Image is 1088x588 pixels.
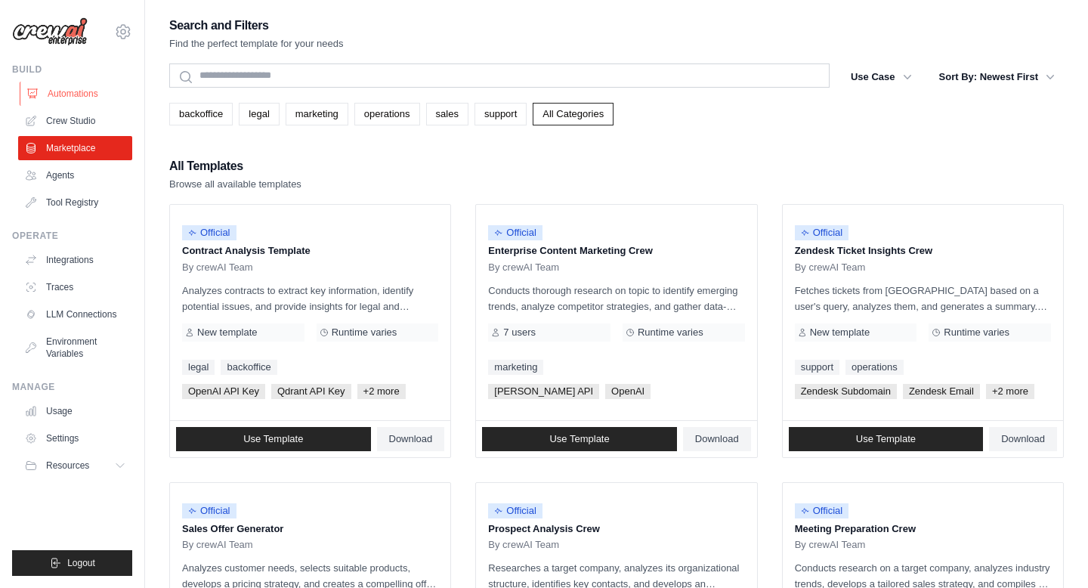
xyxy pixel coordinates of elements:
img: Logo [12,17,88,46]
span: Use Template [856,433,916,445]
a: marketing [488,360,543,375]
span: [PERSON_NAME] API [488,384,599,399]
h2: All Templates [169,156,301,177]
a: legal [182,360,215,375]
span: Use Template [549,433,609,445]
a: Download [683,427,751,451]
p: Prospect Analysis Crew [488,521,744,537]
span: Zendesk Email [903,384,980,399]
a: legal [239,103,279,125]
a: Use Template [482,427,677,451]
a: LLM Connections [18,302,132,326]
a: backoffice [169,103,233,125]
span: Official [795,503,849,518]
span: By crewAI Team [182,539,253,551]
div: Widget de chat [1012,515,1088,588]
span: Official [795,225,849,240]
a: Settings [18,426,132,450]
a: Automations [20,82,134,106]
span: New template [810,326,870,339]
a: marketing [286,103,348,125]
a: support [795,360,839,375]
a: backoffice [221,360,277,375]
div: Manage [12,381,132,393]
div: Build [12,63,132,76]
span: Qdrant API Key [271,384,351,399]
span: Official [182,225,236,240]
span: By crewAI Team [182,262,253,274]
span: Logout [67,557,95,569]
button: Logout [12,550,132,576]
p: Enterprise Content Marketing Crew [488,243,744,258]
span: Download [695,433,739,445]
p: Contract Analysis Template [182,243,438,258]
a: Traces [18,275,132,299]
span: OpenAI API Key [182,384,265,399]
a: Use Template [176,427,371,451]
span: Download [389,433,433,445]
p: Meeting Preparation Crew [795,521,1051,537]
p: Conducts thorough research on topic to identify emerging trends, analyze competitor strategies, a... [488,283,744,314]
span: Download [1001,433,1045,445]
span: +2 more [986,384,1034,399]
iframe: Chat Widget [1012,515,1088,588]
span: Zendesk Subdomain [795,384,897,399]
a: Download [377,427,445,451]
a: sales [426,103,468,125]
a: Environment Variables [18,330,132,366]
a: Integrations [18,248,132,272]
span: Runtime varies [638,326,703,339]
p: Zendesk Ticket Insights Crew [795,243,1051,258]
span: Runtime varies [944,326,1009,339]
span: Use Template [243,433,303,445]
span: Resources [46,460,89,472]
span: Official [488,503,542,518]
span: 7 users [503,326,536,339]
a: operations [845,360,904,375]
a: support [474,103,527,125]
p: Analyzes contracts to extract key information, identify potential issues, and provide insights fo... [182,283,438,314]
p: Find the perfect template for your needs [169,36,344,51]
a: operations [354,103,420,125]
a: All Categories [533,103,614,125]
span: Official [182,503,236,518]
a: Usage [18,399,132,423]
span: +2 more [357,384,406,399]
span: New template [197,326,257,339]
button: Resources [18,453,132,478]
span: By crewAI Team [488,539,559,551]
p: Fetches tickets from [GEOGRAPHIC_DATA] based on a user's query, analyzes them, and generates a su... [795,283,1051,314]
a: Tool Registry [18,190,132,215]
p: Browse all available templates [169,177,301,192]
a: Marketplace [18,136,132,160]
a: Agents [18,163,132,187]
span: Official [488,225,542,240]
span: By crewAI Team [795,539,866,551]
span: OpenAI [605,384,651,399]
div: Operate [12,230,132,242]
span: By crewAI Team [795,262,866,274]
a: Download [989,427,1057,451]
a: Use Template [789,427,984,451]
span: Runtime varies [332,326,397,339]
p: Sales Offer Generator [182,521,438,537]
h2: Search and Filters [169,15,344,36]
span: By crewAI Team [488,262,559,274]
a: Crew Studio [18,109,132,133]
button: Sort By: Newest First [930,63,1064,91]
button: Use Case [842,63,921,91]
